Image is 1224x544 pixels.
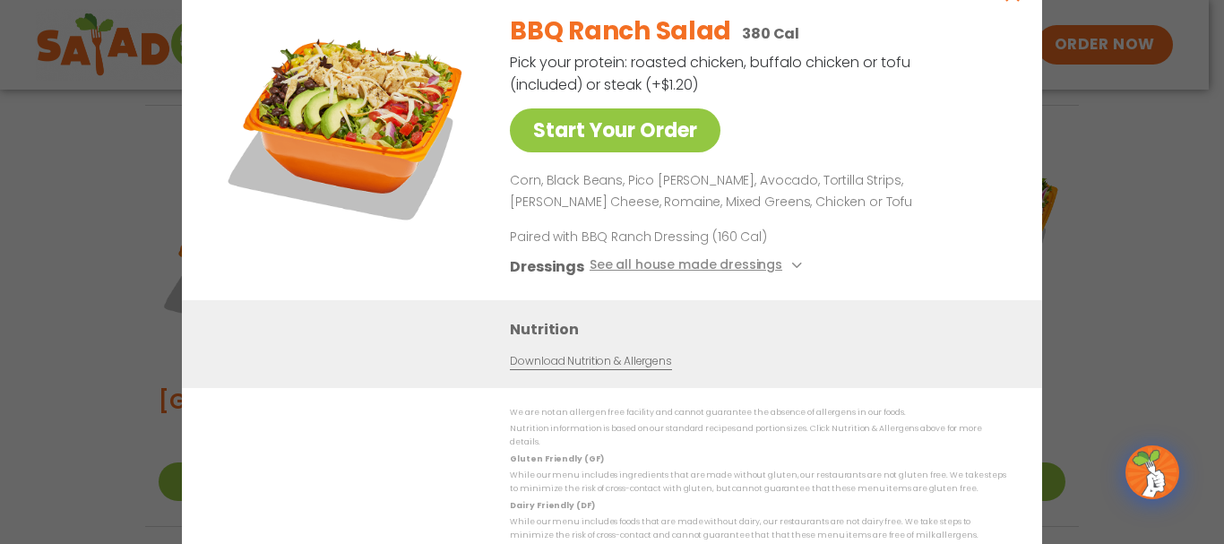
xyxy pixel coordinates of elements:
[510,499,594,510] strong: Dairy Friendly (DF)
[510,453,603,463] strong: Gluten Friendly (GF)
[510,51,913,96] p: Pick your protein: roasted chicken, buffalo chicken or tofu (included) or steak (+$1.20)
[1127,447,1177,497] img: wpChatIcon
[510,13,731,50] h2: BBQ Ranch Salad
[510,170,999,213] p: Corn, Black Beans, Pico [PERSON_NAME], Avocado, Tortilla Strips, [PERSON_NAME] Cheese, Romaine, M...
[510,227,841,246] p: Paired with BBQ Ranch Dressing (160 Cal)
[510,317,1015,340] h3: Nutrition
[510,255,584,277] h3: Dressings
[742,22,799,45] p: 380 Cal
[510,515,1006,543] p: While our menu includes foods that are made without dairy, our restaurants are not dairy free. We...
[510,352,671,369] a: Download Nutrition & Allergens
[590,255,807,277] button: See all house made dressings
[510,406,1006,419] p: We are not an allergen free facility and cannot guarantee the absence of allergens in our foods.
[510,469,1006,497] p: While our menu includes ingredients that are made without gluten, our restaurants are not gluten ...
[510,108,720,152] a: Start Your Order
[510,422,1006,450] p: Nutrition information is based on our standard recipes and portion sizes. Click Nutrition & Aller...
